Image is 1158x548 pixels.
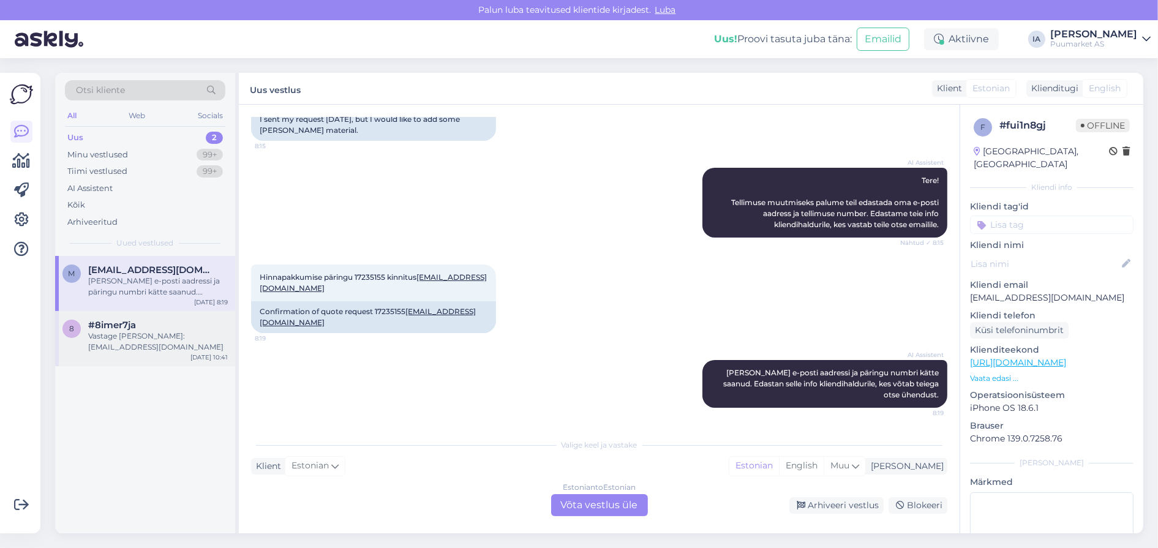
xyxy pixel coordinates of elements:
div: [DATE] 10:41 [190,353,228,362]
div: Web [127,108,148,124]
div: 99+ [197,149,223,161]
button: Emailid [857,28,909,51]
div: Estonian [729,457,779,475]
span: Offline [1076,119,1130,132]
p: Märkmed [970,476,1134,489]
span: Nähtud ✓ 8:15 [898,238,944,247]
div: Valige keel ja vastake [251,440,947,451]
span: Luba [652,4,680,15]
div: Klient [251,460,281,473]
input: Lisa tag [970,216,1134,234]
span: Otsi kliente [76,84,125,97]
span: #8imer7ja [88,320,136,331]
div: Võta vestlus üle [551,494,648,516]
p: Kliendi telefon [970,309,1134,322]
p: iPhone OS 18.6.1 [970,402,1134,415]
span: 8 [69,324,74,333]
span: Hinnapakkumise päringu 17235155 kinnitus [260,272,487,293]
div: Estonian to Estonian [563,482,636,493]
span: 8:19 [898,408,944,418]
span: 8:15 [255,141,301,151]
span: Tere! Tellimuse muutmiseks palume teil edastada oma e-posti aadress ja tellimuse number. Edastame... [731,176,941,229]
div: Hello! I sent my request [DATE], but I would like to add some [PERSON_NAME] material. [251,98,496,141]
div: AI Assistent [67,182,113,195]
span: mati.tiiter77@gmail.com [88,265,216,276]
div: Arhiveeri vestlus [789,497,884,514]
div: Kõik [67,199,85,211]
span: Uued vestlused [117,238,174,249]
div: Minu vestlused [67,149,128,161]
div: Uus [67,132,83,144]
div: [GEOGRAPHIC_DATA], [GEOGRAPHIC_DATA] [974,145,1109,171]
span: AI Assistent [898,350,944,359]
div: Socials [195,108,225,124]
p: Vaata edasi ... [970,373,1134,384]
input: Lisa nimi [971,257,1119,271]
label: Uus vestlus [250,80,301,97]
span: Muu [830,460,849,471]
img: Askly Logo [10,83,33,106]
span: Estonian [972,82,1010,95]
b: Uus! [714,33,737,45]
span: English [1089,82,1121,95]
div: [PERSON_NAME] e-posti aadressi ja päringu numbri kätte saanud. Edastan selle info kliendihalduril... [88,276,228,298]
div: Vastage [PERSON_NAME]: [EMAIL_ADDRESS][DOMAIN_NAME] [88,331,228,353]
div: [PERSON_NAME] [970,457,1134,468]
span: 8:19 [255,334,301,343]
div: Confirmation of quote request 17235155 [251,301,496,333]
div: All [65,108,79,124]
div: # fui1n8gj [999,118,1076,133]
p: Kliendi tag'id [970,200,1134,213]
div: Aktiivne [924,28,999,50]
div: 2 [206,132,223,144]
span: [PERSON_NAME] e-posti aadressi ja päringu numbri kätte saanud. Edastan selle info kliendihalduril... [723,368,941,399]
div: Puumarket AS [1050,39,1137,49]
div: Kliendi info [970,182,1134,193]
div: Küsi telefoninumbrit [970,322,1069,339]
p: [EMAIL_ADDRESS][DOMAIN_NAME] [970,291,1134,304]
div: IA [1028,31,1045,48]
p: Brauser [970,419,1134,432]
p: Kliendi email [970,279,1134,291]
div: Proovi tasuta juba täna: [714,32,852,47]
div: Arhiveeritud [67,216,118,228]
span: f [980,122,985,132]
div: [PERSON_NAME] [866,460,944,473]
a: [URL][DOMAIN_NAME] [970,357,1066,368]
div: Klient [932,82,962,95]
a: [PERSON_NAME]Puumarket AS [1050,29,1151,49]
span: AI Assistent [898,158,944,167]
p: Kliendi nimi [970,239,1134,252]
p: Klienditeekond [970,343,1134,356]
div: 99+ [197,165,223,178]
p: Operatsioonisüsteem [970,389,1134,402]
span: Estonian [291,459,329,473]
div: English [779,457,824,475]
div: [PERSON_NAME] [1050,29,1137,39]
div: Tiimi vestlused [67,165,127,178]
span: m [69,269,75,278]
div: [DATE] 8:19 [194,298,228,307]
div: Klienditugi [1026,82,1078,95]
p: Chrome 139.0.7258.76 [970,432,1134,445]
div: Blokeeri [889,497,947,514]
